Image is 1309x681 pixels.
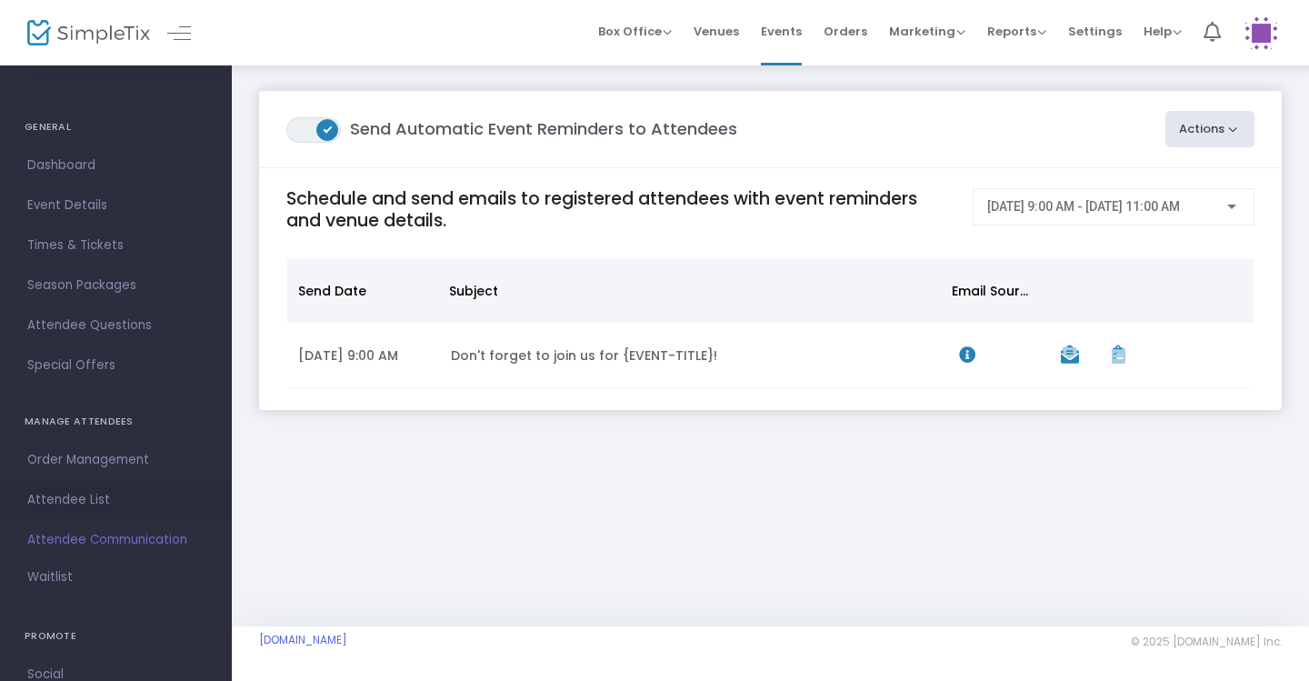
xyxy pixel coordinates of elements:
span: Settings [1068,8,1122,55]
span: Times & Tickets [27,234,205,257]
span: Order Management [27,448,205,472]
th: Email Source [941,259,1042,323]
span: [DATE] 9:00 AM [298,346,398,365]
span: Events [761,8,802,55]
h4: GENERAL [25,109,207,145]
span: Help [1144,23,1182,40]
span: Attendee Communication [27,528,205,552]
div: Data table [287,259,1254,389]
h4: Schedule and send emails to registered attendees with event reminders and venue details. [286,188,955,231]
h4: PROMOTE [25,618,207,655]
m-panel-title: Send Automatic Event Reminders to Attendees [286,116,737,143]
th: Subject [438,259,941,323]
span: Venues [694,8,739,55]
span: Marketing [889,23,965,40]
span: ON [324,124,333,133]
span: Season Packages [27,274,205,297]
button: Actions [1165,111,1255,147]
span: Special Offers [27,354,205,377]
span: Attendee Questions [27,314,205,337]
span: © 2025 [DOMAIN_NAME] Inc. [1131,635,1282,649]
span: Attendee List [27,488,205,512]
span: [DATE] 9:00 AM - [DATE] 11:00 AM [987,199,1180,214]
span: Event Details [27,194,205,217]
span: Box Office [598,23,672,40]
span: Orders [824,8,867,55]
h4: MANAGE ATTENDEES [25,404,207,440]
span: Dashboard [27,154,205,177]
td: Don't forget to join us for {EVENT-TITLE}! [440,323,948,389]
a: [DOMAIN_NAME] [259,633,347,647]
th: Send Date [287,259,438,323]
span: Waitlist [27,568,73,586]
span: Reports [987,23,1046,40]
